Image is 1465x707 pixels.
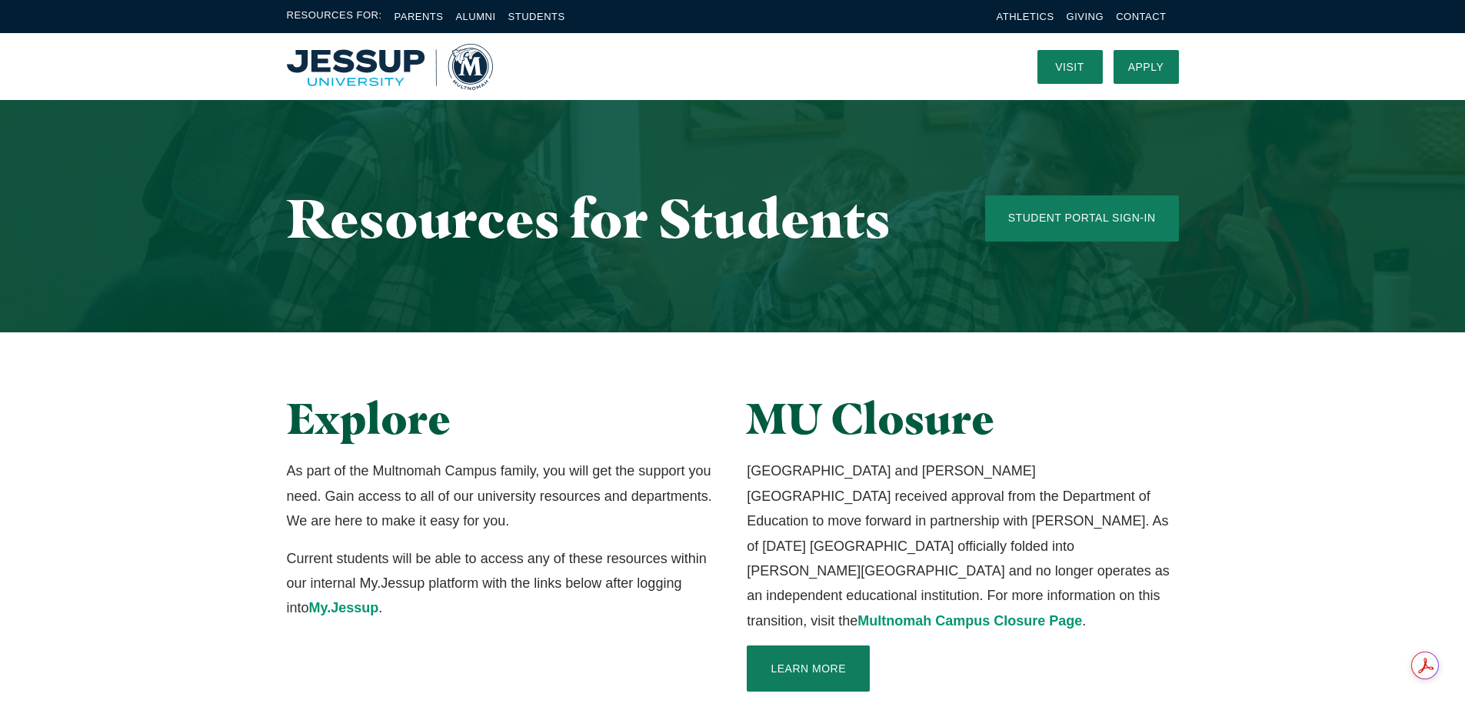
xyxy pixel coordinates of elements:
[287,44,493,90] img: Multnomah University Logo
[287,8,382,25] span: Resources For:
[747,459,1178,633] p: [GEOGRAPHIC_DATA] and [PERSON_NAME][GEOGRAPHIC_DATA] received approval from the Department of Edu...
[455,11,495,22] a: Alumni
[508,11,565,22] a: Students
[857,613,1082,629] a: Multnomah Campus Closure Page
[395,11,444,22] a: Parents
[287,44,493,90] a: Home
[287,459,718,533] p: As part of the Multnomah Campus family, you will get the support you need. Gain access to all of ...
[1114,50,1179,84] a: Apply
[747,394,1178,443] h2: MU Closure
[1037,50,1103,84] a: Visit
[287,394,718,443] h2: Explore
[997,11,1054,22] a: Athletics
[1067,11,1104,22] a: Giving
[287,188,924,248] h1: Resources for Students
[1116,11,1166,22] a: Contact
[309,600,379,615] a: My.Jessup
[747,645,870,692] a: Learn More
[287,546,718,621] p: Current students will be able to access any of these resources within our internal My.Jessup plat...
[985,195,1179,242] a: Student Portal Sign-In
